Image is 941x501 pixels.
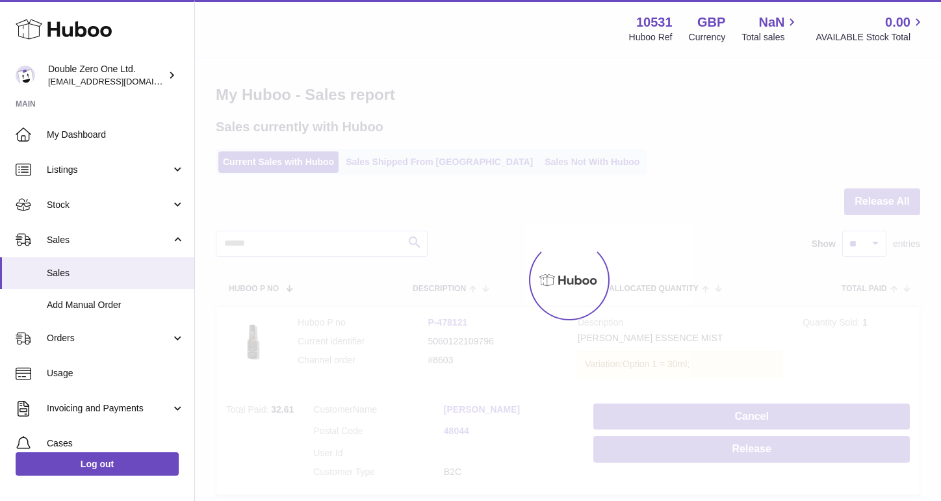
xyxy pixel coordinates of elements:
[741,14,799,44] a: NaN Total sales
[689,31,726,44] div: Currency
[697,14,725,31] strong: GBP
[16,452,179,476] a: Log out
[47,332,171,344] span: Orders
[47,199,171,211] span: Stock
[47,299,185,311] span: Add Manual Order
[741,31,799,44] span: Total sales
[47,367,185,379] span: Usage
[47,129,185,141] span: My Dashboard
[47,402,171,415] span: Invoicing and Payments
[636,14,673,31] strong: 10531
[47,267,185,279] span: Sales
[47,164,171,176] span: Listings
[48,76,191,86] span: [EMAIL_ADDRESS][DOMAIN_NAME]
[47,234,171,246] span: Sales
[758,14,784,31] span: NaN
[885,14,910,31] span: 0.00
[48,63,165,88] div: Double Zero One Ltd.
[816,14,925,44] a: 0.00 AVAILABLE Stock Total
[16,66,35,85] img: hello@001skincare.com
[47,437,185,450] span: Cases
[629,31,673,44] div: Huboo Ref
[816,31,925,44] span: AVAILABLE Stock Total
